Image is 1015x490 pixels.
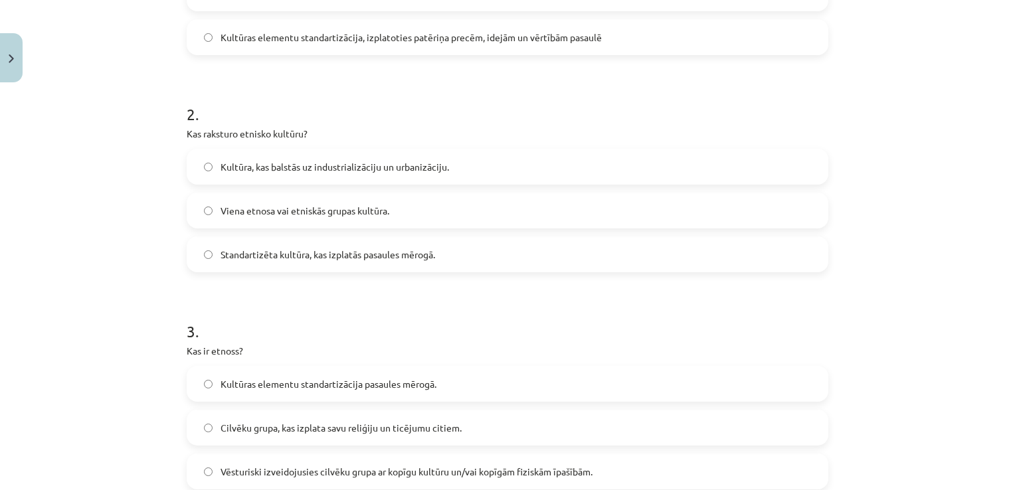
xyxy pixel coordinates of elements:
[221,31,602,44] span: Kultūras elementu standartizācija, izplatoties patēriņa precēm, idejām un vērtībām pasaulē
[221,160,449,174] span: Kultūra, kas balstās uz industrializāciju un urbanizāciju.
[221,421,462,435] span: Cilvēku grupa, kas izplata savu reliģiju un ticējumu citiem.
[204,380,213,388] input: Kultūras elementu standartizācija pasaules mērogā.
[221,465,593,479] span: Vēsturiski izveidojusies cilvēku grupa ar kopīgu kultūru un/vai kopīgām fiziskām īpašībām.
[187,82,828,123] h1: 2 .
[187,344,828,358] p: Kas ir etnoss?
[204,206,213,215] input: Viena etnosa vai etniskās grupas kultūra.
[204,424,213,432] input: Cilvēku grupa, kas izplata savu reliģiju un ticējumu citiem.
[9,54,14,63] img: icon-close-lesson-0947bae3869378f0d4975bcd49f059093ad1ed9edebbc8119c70593378902aed.svg
[221,248,435,262] span: Standartizēta kultūra, kas izplatās pasaules mērogā.
[221,204,389,218] span: Viena etnosa vai etniskās grupas kultūra.
[204,250,213,259] input: Standartizēta kultūra, kas izplatās pasaules mērogā.
[187,299,828,340] h1: 3 .
[204,163,213,171] input: Kultūra, kas balstās uz industrializāciju un urbanizāciju.
[221,377,436,391] span: Kultūras elementu standartizācija pasaules mērogā.
[204,33,213,42] input: Kultūras elementu standartizācija, izplatoties patēriņa precēm, idejām un vērtībām pasaulē
[187,127,828,141] p: Kas raksturo etnisko kultūru?
[204,467,213,476] input: Vēsturiski izveidojusies cilvēku grupa ar kopīgu kultūru un/vai kopīgām fiziskām īpašībām.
